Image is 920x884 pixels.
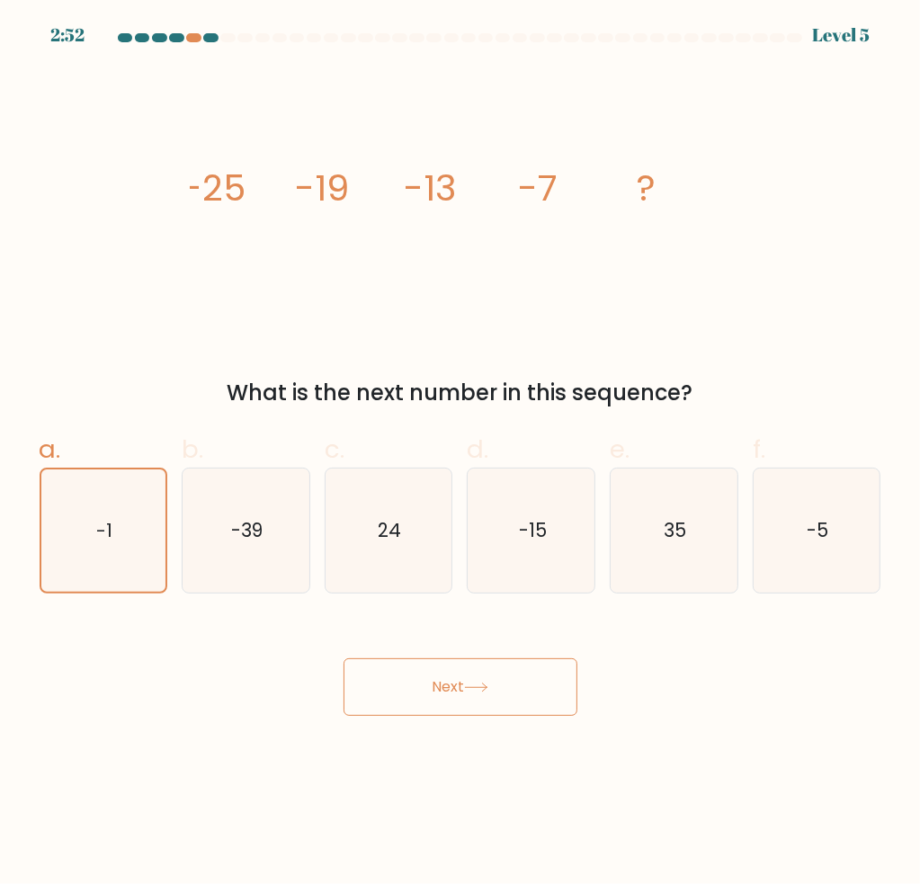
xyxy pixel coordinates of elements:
[753,432,765,467] span: f.
[664,517,686,543] text: 35
[519,517,547,543] text: -15
[344,658,577,716] button: Next
[404,163,456,213] tspan: -13
[518,163,558,213] tspan: -7
[807,517,828,543] text: -5
[610,432,630,467] span: e.
[50,377,871,409] div: What is the next number in this sequence?
[50,22,85,49] div: 2:52
[379,517,402,543] text: 24
[467,432,488,467] span: d.
[231,517,263,543] text: -39
[40,432,61,467] span: a.
[96,518,112,543] text: -1
[325,432,344,467] span: c.
[812,22,870,49] div: Level 5
[182,432,203,467] span: b.
[183,163,246,213] tspan: -25
[636,163,655,213] tspan: ?
[295,163,349,213] tspan: -19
